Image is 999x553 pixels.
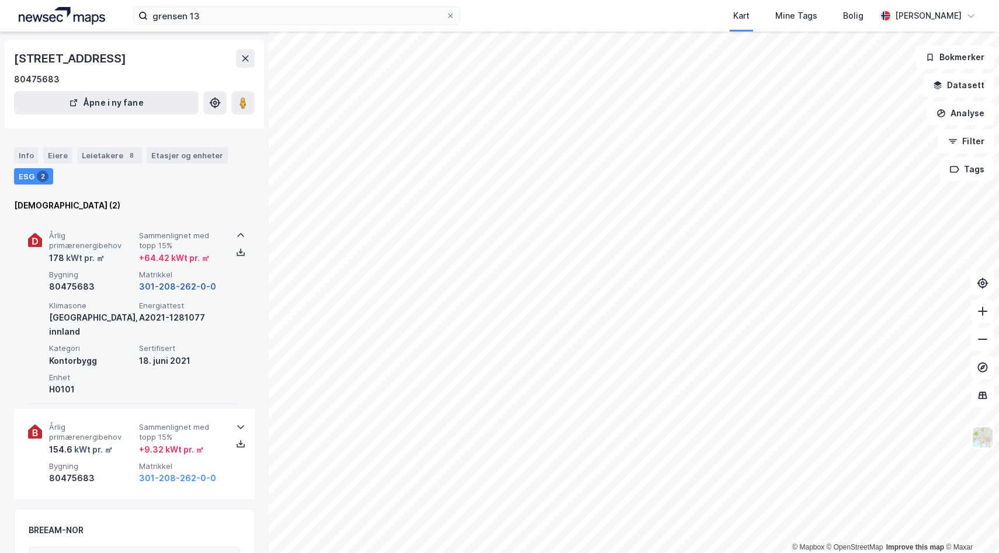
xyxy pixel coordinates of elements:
[29,523,84,537] div: BREEAM-NOR
[14,168,53,185] div: ESG
[927,102,994,125] button: Analyse
[49,270,134,280] span: Bygning
[139,354,224,368] div: 18. juni 2021
[139,280,216,294] button: 301-208-262-0-0
[139,422,224,443] span: Sammenlignet med topp 15%
[19,7,105,25] img: logo.a4113a55bc3d86da70a041830d287a7e.svg
[49,443,113,457] div: 154.6
[49,461,134,471] span: Bygning
[139,343,224,353] span: Sertifisert
[895,9,962,23] div: [PERSON_NAME]
[14,91,199,114] button: Åpne i ny fane
[941,497,999,553] div: Kontrollprogram for chat
[49,343,134,353] span: Kategori
[941,497,999,553] iframe: Chat Widget
[49,280,134,294] div: 80475683
[139,471,216,485] button: 301-208-262-0-0
[49,354,134,368] div: Kontorbygg
[49,311,134,339] div: [GEOGRAPHIC_DATA], innland
[43,147,72,164] div: Eiere
[940,158,994,181] button: Tags
[49,251,105,265] div: 178
[139,461,224,471] span: Matrikkel
[151,150,223,161] div: Etasjer og enheter
[126,149,137,161] div: 8
[14,72,60,86] div: 80475683
[139,301,224,311] span: Energiattest
[14,199,255,213] div: [DEMOGRAPHIC_DATA] (2)
[14,147,39,164] div: Info
[827,543,883,551] a: OpenStreetMap
[923,74,994,97] button: Datasett
[139,251,210,265] div: + 64.42 kWt pr. ㎡
[49,231,134,251] span: Årlig primærenergibehov
[148,7,446,25] input: Søk på adresse, matrikkel, gårdeiere, leietakere eller personer
[49,382,134,397] div: H0101
[775,9,817,23] div: Mine Tags
[938,130,994,153] button: Filter
[733,9,750,23] div: Kart
[139,270,224,280] span: Matrikkel
[915,46,994,69] button: Bokmerker
[139,231,224,251] span: Sammenlignet med topp 15%
[139,311,224,325] div: A2021-1281077
[49,471,134,485] div: 80475683
[843,9,863,23] div: Bolig
[64,251,105,265] div: kWt pr. ㎡
[972,426,994,448] img: Z
[14,49,129,68] div: [STREET_ADDRESS]
[37,171,48,182] div: 2
[72,443,113,457] div: kWt pr. ㎡
[792,543,824,551] a: Mapbox
[77,147,142,164] div: Leietakere
[49,301,134,311] span: Klimasone
[886,543,944,551] a: Improve this map
[49,373,134,382] span: Enhet
[139,443,204,457] div: + 9.32 kWt pr. ㎡
[49,422,134,443] span: Årlig primærenergibehov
